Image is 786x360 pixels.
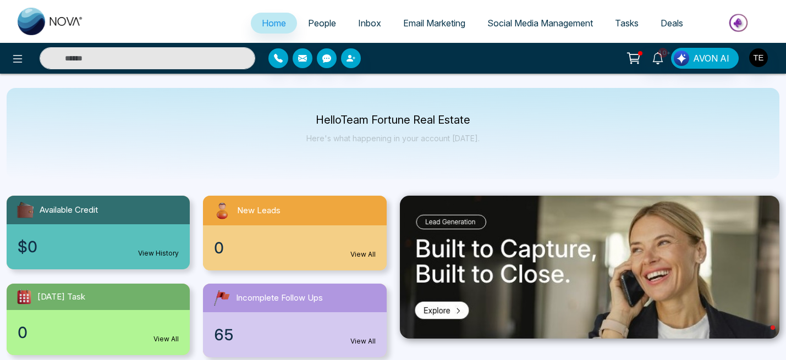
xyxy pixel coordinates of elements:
[138,248,179,258] a: View History
[392,13,476,34] a: Email Marketing
[18,235,37,258] span: $0
[674,51,689,66] img: Lead Flow
[306,134,480,143] p: Here's what happening in your account [DATE].
[347,13,392,34] a: Inbox
[196,196,393,270] a: New Leads0View All
[403,18,465,29] span: Email Marketing
[308,18,336,29] span: People
[749,323,775,349] iframe: Intercom live chat
[37,291,85,303] span: [DATE] Task
[604,13,650,34] a: Tasks
[297,13,347,34] a: People
[40,204,98,217] span: Available Credit
[251,13,297,34] a: Home
[615,18,639,29] span: Tasks
[400,196,780,339] img: .
[749,48,768,67] img: User Avatar
[358,18,381,29] span: Inbox
[212,200,233,221] img: newLeads.svg
[237,204,281,217] span: New Leads
[15,200,35,220] img: availableCredit.svg
[306,115,480,125] p: Hello Team Fortune Real Estate
[214,236,224,259] span: 0
[350,336,376,346] a: View All
[671,48,739,69] button: AVON AI
[262,18,286,29] span: Home
[236,292,323,304] span: Incomplete Follow Ups
[214,323,234,346] span: 65
[661,18,683,29] span: Deals
[15,288,33,306] img: todayTask.svg
[476,13,604,34] a: Social Media Management
[658,48,668,58] span: 10+
[700,10,779,35] img: Market-place.gif
[18,321,28,344] span: 0
[693,52,729,65] span: AVON AI
[645,48,671,67] a: 10+
[487,18,593,29] span: Social Media Management
[196,284,393,357] a: Incomplete Follow Ups65View All
[18,8,84,35] img: Nova CRM Logo
[650,13,694,34] a: Deals
[212,288,232,308] img: followUps.svg
[350,250,376,259] a: View All
[153,334,179,344] a: View All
